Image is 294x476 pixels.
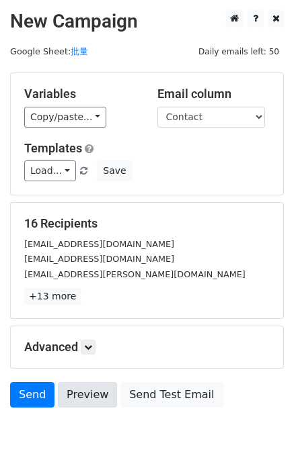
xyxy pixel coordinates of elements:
small: [EMAIL_ADDRESS][DOMAIN_NAME] [24,254,174,264]
button: Save [97,160,132,181]
h5: Variables [24,87,137,101]
span: Daily emails left: 50 [194,44,284,59]
a: +13 more [24,288,81,305]
small: [EMAIL_ADDRESS][DOMAIN_NAME] [24,239,174,249]
a: Load... [24,160,76,181]
small: [EMAIL_ADDRESS][PERSON_NAME][DOMAIN_NAME] [24,269,246,279]
h5: Advanced [24,340,270,354]
a: Send Test Email [120,382,223,408]
a: Daily emails left: 50 [194,46,284,56]
h5: Email column [157,87,270,101]
a: Copy/paste... [24,107,106,128]
h2: New Campaign [10,10,284,33]
h5: 16 Recipients [24,216,270,231]
a: 批量 [71,46,88,56]
a: Preview [58,382,117,408]
iframe: Chat Widget [227,412,294,476]
small: Google Sheet: [10,46,88,56]
a: Send [10,382,54,408]
a: Templates [24,141,82,155]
